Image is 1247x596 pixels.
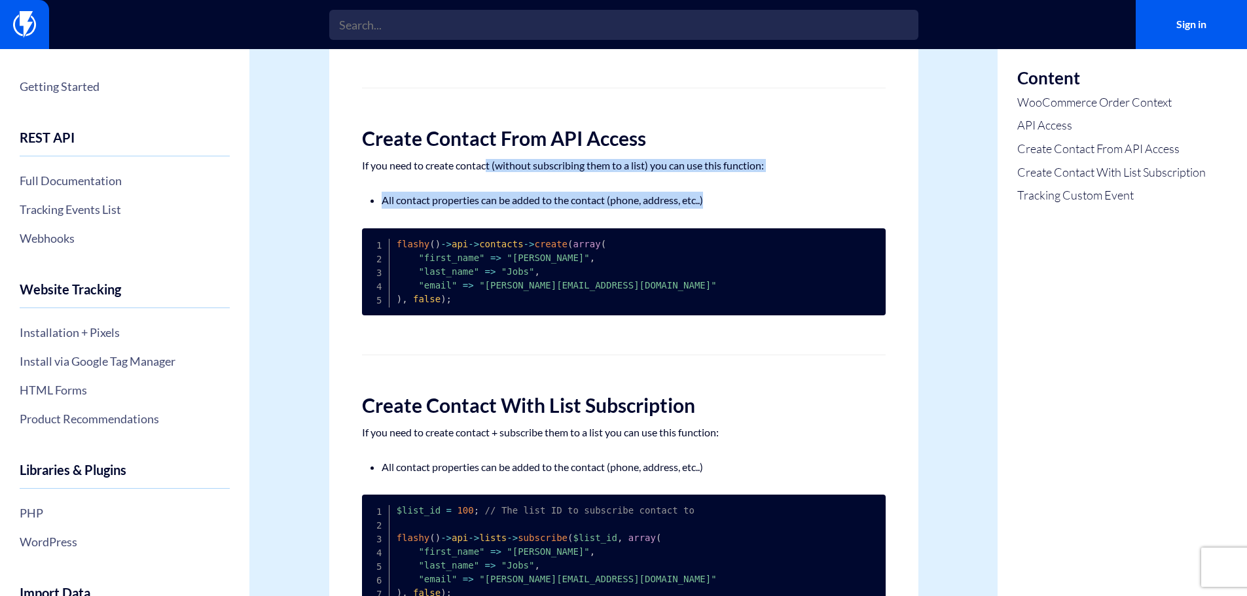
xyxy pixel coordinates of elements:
p: If you need to create contact + subscribe them to a list you can use this function: [362,426,886,439]
span: lists [479,533,507,543]
span: // The list ID to subscribe contact to [485,505,695,516]
input: Search... [329,10,918,40]
span: "first_name" [418,253,484,263]
span: ; [474,505,479,516]
span: "email" [418,280,457,290]
span: contacts [479,239,523,249]
span: flashy [397,533,430,543]
span: ( [601,239,606,249]
span: -> [441,533,452,543]
h2: Create Contact From API Access [362,128,886,149]
span: $list_id [573,533,617,543]
span: ) [441,294,446,304]
span: -> [468,533,479,543]
span: ( [568,533,573,543]
span: false [413,294,441,304]
span: "[PERSON_NAME]" [507,546,589,557]
span: ) [435,533,441,543]
span: ) [397,294,402,304]
a: Installation + Pixels [20,321,230,343]
span: ( [568,239,573,249]
span: ; [446,294,452,304]
span: "email" [418,574,457,584]
span: api [452,533,468,543]
span: , [590,253,595,263]
span: -> [507,533,518,543]
a: Webhooks [20,227,230,249]
li: All contact properties can be added to the contact (phone, address, etc..) [382,192,866,209]
span: => [490,546,501,557]
span: "Jobs" [501,560,535,570]
h2: Create Contact With List Subscription [362,394,886,416]
span: "[PERSON_NAME][EMAIL_ADDRESS][DOMAIN_NAME]" [479,574,716,584]
a: Product Recommendations [20,408,230,430]
span: , [590,546,595,557]
span: -> [524,239,535,249]
span: "first_name" [418,546,484,557]
span: , [402,294,407,304]
h4: REST API [20,130,230,156]
span: "[PERSON_NAME]" [507,253,589,263]
a: Install via Google Tag Manager [20,350,230,372]
a: PHP [20,502,230,524]
a: API Access [1017,117,1206,134]
li: All contact properties can be added to the contact (phone, address, etc..) [382,459,866,476]
h4: Libraries & Plugins [20,463,230,489]
a: HTML Forms [20,379,230,401]
a: Create Contact From API Access [1017,141,1206,158]
span: "[PERSON_NAME][EMAIL_ADDRESS][DOMAIN_NAME]" [479,280,716,290]
a: Tracking Events List [20,198,230,220]
span: ) [435,239,441,249]
span: ( [656,533,661,543]
span: => [463,574,474,584]
a: Full Documentation [20,169,230,192]
span: subscribe [518,533,568,543]
span: ( [429,533,435,543]
a: WooCommerce Order Context [1017,94,1206,111]
span: "last_name" [418,560,479,570]
span: ( [429,239,435,249]
span: => [485,560,496,570]
a: WordPress [20,531,230,553]
span: , [617,533,623,543]
span: $list_id [397,505,441,516]
span: array [573,239,600,249]
span: -> [441,239,452,249]
span: = [446,505,452,516]
span: => [463,280,474,290]
span: array [628,533,656,543]
span: => [485,266,496,277]
span: api [452,239,468,249]
a: Create Contact With List Subscription [1017,164,1206,181]
span: => [490,253,501,263]
a: Getting Started [20,75,230,97]
span: , [534,560,539,570]
span: "last_name" [418,266,479,277]
h3: Content [1017,69,1206,88]
h4: Website Tracking [20,282,230,308]
span: -> [468,239,479,249]
span: , [534,266,539,277]
span: create [534,239,568,249]
a: Tracking Custom Event [1017,187,1206,204]
span: flashy [397,239,430,249]
span: 100 [457,505,473,516]
span: "Jobs" [501,266,535,277]
p: If you need to create contact (without subscribing them to a list) you can use this function: [362,159,886,172]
